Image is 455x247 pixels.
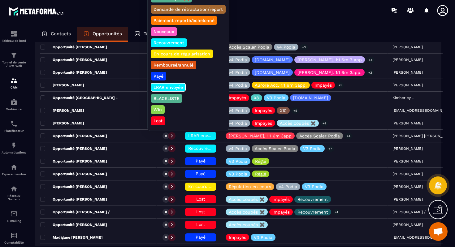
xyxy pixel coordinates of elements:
a: formationformationTableau de bord [2,25,26,47]
p: Réglé [255,172,266,176]
img: scheduler [10,120,18,128]
p: Accès Scaler Podia [255,146,295,151]
p: Remboursé/annulé [153,62,194,68]
p: Madigane [PERSON_NAME] [40,235,103,240]
p: X10 [280,108,287,113]
p: Paiement reporté/échelonné [153,17,215,24]
a: formationformationTunnel de vente / Site web [2,47,26,72]
p: 0 [165,235,167,240]
p: [DOMAIN_NAME] [255,70,290,75]
p: BLACKLISTE [153,95,180,102]
span: Payé [196,171,206,176]
p: Opportunité [GEOGRAPHIC_DATA] - [40,95,118,100]
p: +3 [300,44,308,50]
p: V3 Podia [229,159,247,163]
p: Opportunité [PERSON_NAME] [40,222,107,227]
p: Impayés [314,83,332,87]
p: E-mailing [2,219,26,223]
p: 0 [165,223,167,227]
a: automationsautomationsWebinaire [2,94,26,115]
a: automationsautomationsEspace membre [2,159,26,180]
p: 0 [165,172,167,176]
p: 0 [165,184,167,189]
p: 0 [165,210,167,214]
img: automations [10,163,18,171]
p: Contacts [51,31,71,37]
p: Demande de rétractation/report [153,6,224,12]
p: V3 Podia [254,235,272,240]
img: formation [10,52,18,59]
img: automations [10,98,18,106]
p: Opportunité [PERSON_NAME] [40,57,107,62]
p: [PERSON_NAME] [40,108,84,113]
p: Webinaire [2,107,26,111]
p: Réglé [255,159,266,163]
p: [PERSON_NAME]. 1:1 6m 3app. [297,70,362,75]
p: +5 [291,107,299,114]
p: v4 Podia [229,121,247,125]
p: Réseaux Sociaux [2,194,26,201]
img: automations [10,142,18,149]
span: LRAR envoyée [188,133,218,138]
p: [PERSON_NAME] [40,83,84,88]
p: LRAR envoyée [153,84,184,90]
span: Payé [196,158,206,163]
p: v4 Podia [279,184,297,189]
a: formationformationCRM [2,72,26,94]
p: Accès Scaler Podia [299,134,340,138]
span: Lost [196,197,205,201]
img: logo [9,6,64,17]
p: 0 [165,197,167,201]
p: CRM [2,86,26,89]
p: v4 Podia [277,45,295,49]
p: Impayés [229,96,246,100]
a: automationsautomationsAutomatisations [2,137,26,159]
p: +4 [344,133,353,139]
p: Impayés [272,210,290,214]
p: Opportunité [PERSON_NAME] [40,197,107,202]
p: Opportunité [PERSON_NAME] [40,184,107,189]
p: Accès Scaler Podia [229,45,269,49]
p: Accès coupés ✖️ [229,197,265,201]
p: Recouvrement [297,210,328,214]
p: V3 Podia [305,184,323,189]
p: [PERSON_NAME] [40,121,84,126]
p: X8 [254,96,259,100]
p: Accès coupés ✖️ [229,223,265,227]
p: v4 Podia [229,70,247,75]
p: Comptabilité [2,241,26,244]
a: Opportunités [77,27,128,42]
span: Payé [196,235,206,240]
p: Opportunité [PERSON_NAME] [40,45,107,50]
p: V3 Podia [267,96,285,100]
a: social-networksocial-networkRéseaux Sociaux [2,180,26,206]
p: Opportunité [PERSON_NAME] [40,70,107,75]
p: +4 [320,120,328,127]
p: Lost [153,118,163,124]
p: +3 [366,69,374,76]
a: schedulerschedulerPlanificateur [2,115,26,137]
p: +1 [333,209,340,215]
span: En cours de régularisation [188,184,245,189]
p: Espace membre [2,172,26,176]
p: Impayés [229,235,246,240]
p: v4 Podia [229,83,247,87]
p: Régulation en cours [229,184,271,189]
p: Automatisations [2,151,26,154]
p: Tableau de bord [2,39,26,42]
p: Recouvrement [297,197,328,201]
p: 0 [165,134,167,138]
p: [DOMAIN_NAME] [255,58,290,62]
p: v4 Podia [229,146,247,151]
p: Opportunité [PERSON_NAME] [40,133,107,138]
a: emailemailE-mailing [2,206,26,227]
p: Opportunité [PERSON_NAME] [40,146,107,151]
p: +7 [326,145,334,152]
p: V3 Podia [303,146,322,151]
p: Tâches [144,31,159,37]
p: Planificateur [2,129,26,132]
img: accountant [10,232,18,239]
p: [PERSON_NAME]. 1:1 6m 3app [229,134,292,138]
span: Recouvrement [188,146,219,151]
p: v4 Podia [229,58,247,62]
